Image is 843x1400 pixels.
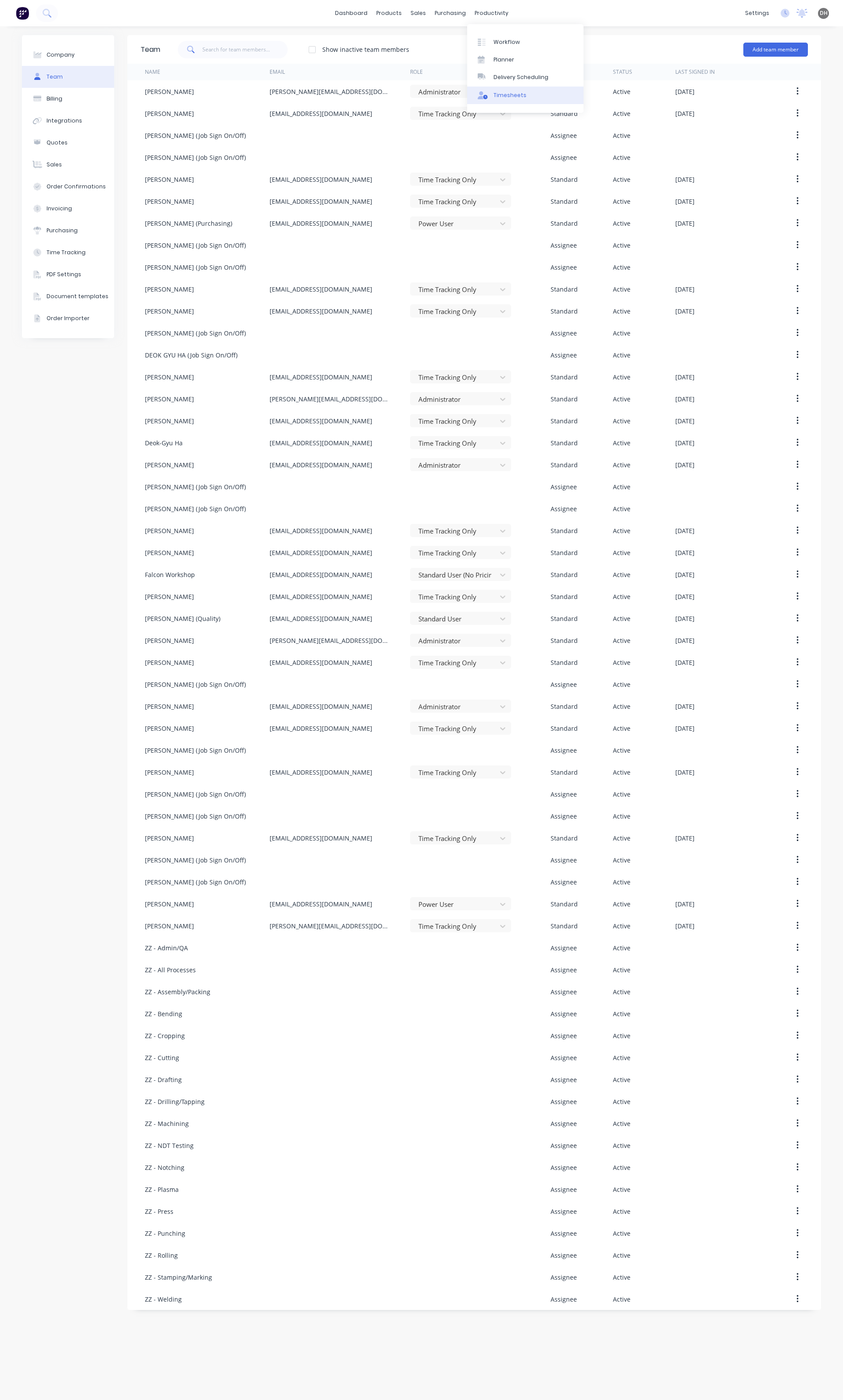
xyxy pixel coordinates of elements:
[406,7,430,20] div: sales
[551,197,578,206] div: Standard
[613,460,630,469] div: Active
[613,1075,630,1084] div: Active
[145,855,246,865] div: [PERSON_NAME] (Job Sign On/Off)
[613,746,630,755] div: Active
[145,548,194,557] div: [PERSON_NAME]
[467,69,584,86] a: Delivery Scheduling
[145,175,194,184] div: [PERSON_NAME]
[270,921,393,931] div: [PERSON_NAME][EMAIL_ADDRESS][DOMAIN_NAME]
[551,987,577,996] div: Assignee
[145,1075,182,1084] div: ZZ - Drafting
[551,921,578,931] div: Standard
[551,416,578,426] div: Standard
[613,109,630,118] div: Active
[613,219,630,228] div: Active
[551,307,578,316] div: Standard
[551,1119,577,1128] div: Assignee
[613,438,630,447] div: Active
[145,1185,179,1194] div: ZZ - Plasma
[47,183,106,191] div: Order Confirmations
[675,570,695,579] div: [DATE]
[47,73,63,81] div: Team
[675,921,695,931] div: [DATE]
[145,416,194,426] div: [PERSON_NAME]
[145,746,246,755] div: [PERSON_NAME] (Job Sign On/Off)
[270,592,372,601] div: [EMAIL_ADDRESS][DOMAIN_NAME]
[16,7,29,20] img: Factory
[270,416,372,426] div: [EMAIL_ADDRESS][DOMAIN_NAME]
[551,131,577,140] div: Assignee
[22,132,114,154] button: Quotes
[551,460,578,469] div: Standard
[551,482,577,491] div: Assignee
[145,921,194,931] div: [PERSON_NAME]
[613,1163,630,1172] div: Active
[145,877,246,887] div: [PERSON_NAME] (Job Sign On/Off)
[675,416,695,426] div: [DATE]
[145,526,194,535] div: [PERSON_NAME]
[675,636,695,645] div: [DATE]
[551,1097,577,1106] div: Assignee
[613,855,630,865] div: Active
[613,68,632,76] div: Status
[613,1207,630,1216] div: Active
[270,899,372,909] div: [EMAIL_ADDRESS][DOMAIN_NAME]
[613,1185,630,1194] div: Active
[613,1009,630,1018] div: Active
[551,768,578,777] div: Standard
[613,350,630,360] div: Active
[613,1229,630,1238] div: Active
[675,899,695,909] div: [DATE]
[430,7,470,20] div: purchasing
[551,1273,577,1282] div: Assignee
[145,1251,178,1260] div: ZZ - Rolling
[613,987,630,996] div: Active
[613,636,630,645] div: Active
[22,263,114,285] button: PDF Settings
[145,1229,185,1238] div: ZZ - Punching
[22,110,114,132] button: Integrations
[613,175,630,184] div: Active
[145,482,246,491] div: [PERSON_NAME] (Job Sign On/Off)
[820,9,828,17] span: DH
[613,416,630,426] div: Active
[202,41,288,58] input: Search for team members...
[551,263,577,272] div: Assignee
[551,636,578,645] div: Standard
[145,285,194,294] div: [PERSON_NAME]
[613,724,630,733] div: Active
[551,1009,577,1018] div: Assignee
[22,198,114,220] button: Invoicing
[551,877,577,887] div: Assignee
[613,680,630,689] div: Active
[145,636,194,645] div: [PERSON_NAME]
[613,899,630,909] div: Active
[22,44,114,66] button: Company
[613,131,630,140] div: Active
[551,1295,577,1304] div: Assignee
[145,372,194,382] div: [PERSON_NAME]
[675,219,695,228] div: [DATE]
[613,307,630,316] div: Active
[22,307,114,329] button: Order Importer
[613,504,630,513] div: Active
[47,117,82,125] div: Integrations
[145,87,194,96] div: [PERSON_NAME]
[270,526,372,535] div: [EMAIL_ADDRESS][DOMAIN_NAME]
[270,394,393,404] div: [PERSON_NAME][EMAIL_ADDRESS][DOMAIN_NAME]
[675,724,695,733] div: [DATE]
[145,834,194,843] div: [PERSON_NAME]
[551,680,577,689] div: Assignee
[467,51,584,69] a: Planner
[270,307,372,316] div: [EMAIL_ADDRESS][DOMAIN_NAME]
[270,702,372,711] div: [EMAIL_ADDRESS][DOMAIN_NAME]
[145,350,238,360] div: DEOK GYU HA (Job Sign On/Off)
[613,263,630,272] div: Active
[270,285,372,294] div: [EMAIL_ADDRESS][DOMAIN_NAME]
[270,460,372,469] div: [EMAIL_ADDRESS][DOMAIN_NAME]
[613,394,630,404] div: Active
[551,812,577,821] div: Assignee
[613,834,630,843] div: Active
[145,1119,189,1128] div: ZZ - Machining
[270,548,372,557] div: [EMAIL_ADDRESS][DOMAIN_NAME]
